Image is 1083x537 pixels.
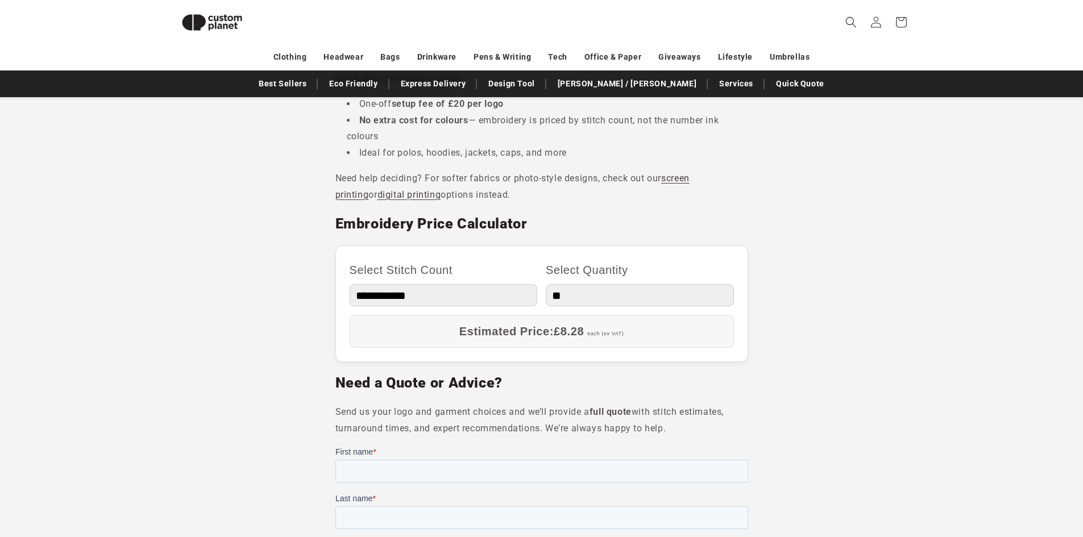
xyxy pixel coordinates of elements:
[839,10,864,35] summary: Search
[335,215,748,233] h2: Embroidery Price Calculator
[584,47,641,67] a: Office & Paper
[770,74,830,94] a: Quick Quote
[347,145,748,161] li: Ideal for polos, hoodies, jackets, caps, and more
[474,47,531,67] a: Pens & Writing
[395,74,472,94] a: Express Delivery
[380,47,400,67] a: Bags
[554,325,584,338] span: £8.28
[335,374,748,392] h2: Need a Quote or Advice?
[718,47,753,67] a: Lifestyle
[323,74,383,94] a: Eco Friendly
[392,98,504,109] strong: setup fee of £20 per logo
[770,47,810,67] a: Umbrellas
[350,315,734,348] div: Estimated Price:
[548,47,567,67] a: Tech
[552,74,702,94] a: [PERSON_NAME] / [PERSON_NAME]
[347,113,748,145] li: — embroidery is priced by stitch count, not the number ink colours
[273,47,307,67] a: Clothing
[546,260,734,280] label: Select Quantity
[172,5,252,40] img: Custom Planet
[893,414,1083,537] iframe: Chat Widget
[483,74,541,94] a: Design Tool
[347,96,748,113] li: One-off
[323,47,363,67] a: Headwear
[350,260,538,280] label: Select Stitch Count
[417,47,457,67] a: Drinkware
[253,74,312,94] a: Best Sellers
[359,115,468,126] strong: No extra cost for colours
[590,406,632,417] strong: full quote
[377,189,441,200] a: digital printing
[587,331,624,336] span: each (ex VAT)
[335,170,748,203] p: Need help deciding? For softer fabrics or photo-style designs, check out our or options instead.
[658,47,700,67] a: Giveaways
[713,74,759,94] a: Services
[335,404,748,437] p: Send us your logo and garment choices and we’ll provide a with stitch estimates, turnaround times...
